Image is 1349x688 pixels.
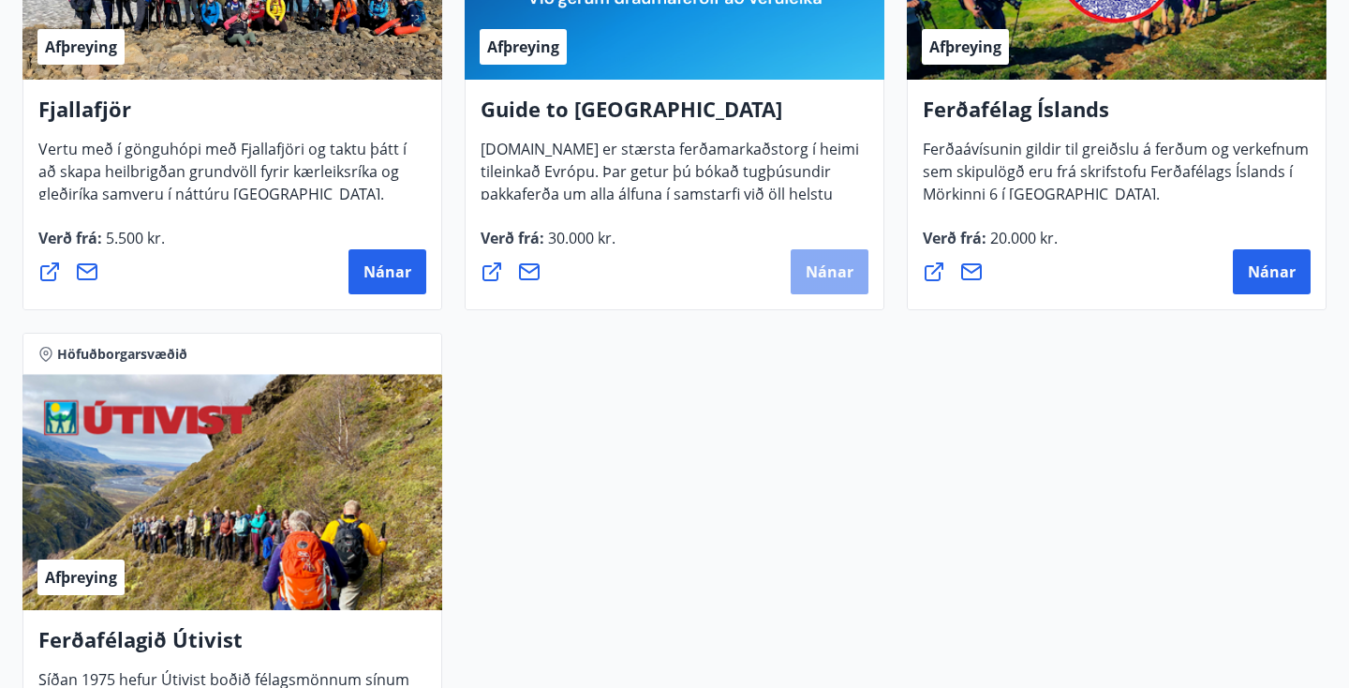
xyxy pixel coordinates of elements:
span: 30.000 kr. [544,228,615,248]
button: Nánar [348,249,426,294]
span: Nánar [363,262,411,282]
span: Verð frá : [481,228,615,263]
span: Ferðaávísunin gildir til greiðslu á ferðum og verkefnum sem skipulögð eru frá skrifstofu Ferðafél... [923,139,1309,219]
span: Vertu með í gönguhópi með Fjallafjöri og taktu þátt í að skapa heilbrigðan grundvöll fyrir kærlei... [38,139,407,219]
span: 20.000 kr. [986,228,1058,248]
button: Nánar [1233,249,1311,294]
span: 5.500 kr. [102,228,165,248]
span: Nánar [806,262,853,282]
h4: Ferðafélagið Útivist [38,625,426,668]
span: Afþreying [45,567,117,588]
span: Afþreying [929,37,1001,57]
span: Verð frá : [923,228,1058,263]
h4: Ferðafélag Íslands [923,95,1311,138]
span: Höfuðborgarsvæðið [57,345,187,364]
span: Nánar [1248,262,1296,282]
h4: Fjallafjör [38,95,426,138]
h4: Guide to [GEOGRAPHIC_DATA] [481,95,868,138]
span: Afþreying [45,37,117,57]
span: [DOMAIN_NAME] er stærsta ferðamarkaðstorg í heimi tileinkað Evrópu. Þar getur þú bókað tugþúsundi... [481,139,859,264]
span: Afþreying [487,37,559,57]
button: Nánar [791,249,868,294]
span: Verð frá : [38,228,165,263]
